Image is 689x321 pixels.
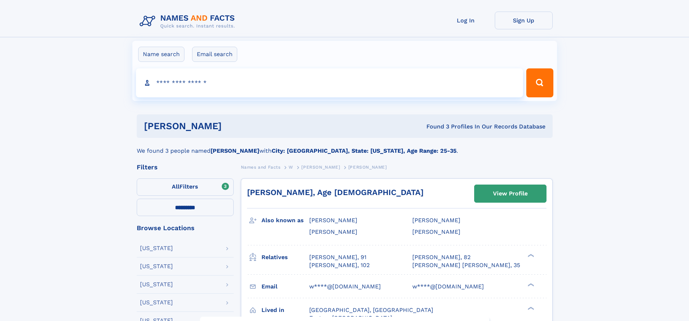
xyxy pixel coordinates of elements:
[140,282,173,287] div: [US_STATE]
[475,185,546,202] a: View Profile
[137,178,234,196] label: Filters
[412,217,460,224] span: [PERSON_NAME]
[172,183,179,190] span: All
[412,253,471,261] a: [PERSON_NAME], 82
[348,165,387,170] span: [PERSON_NAME]
[526,282,535,287] div: ❯
[309,253,366,261] a: [PERSON_NAME], 91
[272,147,456,154] b: City: [GEOGRAPHIC_DATA], State: [US_STATE], Age Range: 25-35
[412,228,460,235] span: [PERSON_NAME]
[138,47,184,62] label: Name search
[261,251,309,263] h3: Relatives
[192,47,237,62] label: Email search
[210,147,259,154] b: [PERSON_NAME]
[261,280,309,293] h3: Email
[437,12,495,29] a: Log In
[324,123,545,131] div: Found 3 Profiles In Our Records Database
[137,138,553,155] div: We found 3 people named with .
[526,306,535,311] div: ❯
[261,304,309,316] h3: Lived in
[289,162,293,172] a: W
[137,225,234,231] div: Browse Locations
[309,228,357,235] span: [PERSON_NAME]
[136,68,523,97] input: search input
[137,12,241,31] img: Logo Names and Facts
[140,263,173,269] div: [US_STATE]
[301,165,340,170] span: [PERSON_NAME]
[289,165,293,170] span: W
[247,188,424,197] a: [PERSON_NAME], Age [DEMOGRAPHIC_DATA]
[493,185,528,202] div: View Profile
[261,214,309,227] h3: Also known as
[526,253,535,258] div: ❯
[412,261,520,269] a: [PERSON_NAME] [PERSON_NAME], 35
[309,217,357,224] span: [PERSON_NAME]
[526,68,553,97] button: Search Button
[144,122,324,131] h1: [PERSON_NAME]
[241,162,281,172] a: Names and Facts
[140,300,173,305] div: [US_STATE]
[309,307,433,313] span: [GEOGRAPHIC_DATA], [GEOGRAPHIC_DATA]
[137,164,234,170] div: Filters
[301,162,340,172] a: [PERSON_NAME]
[495,12,553,29] a: Sign Up
[140,245,173,251] div: [US_STATE]
[309,261,370,269] a: [PERSON_NAME], 102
